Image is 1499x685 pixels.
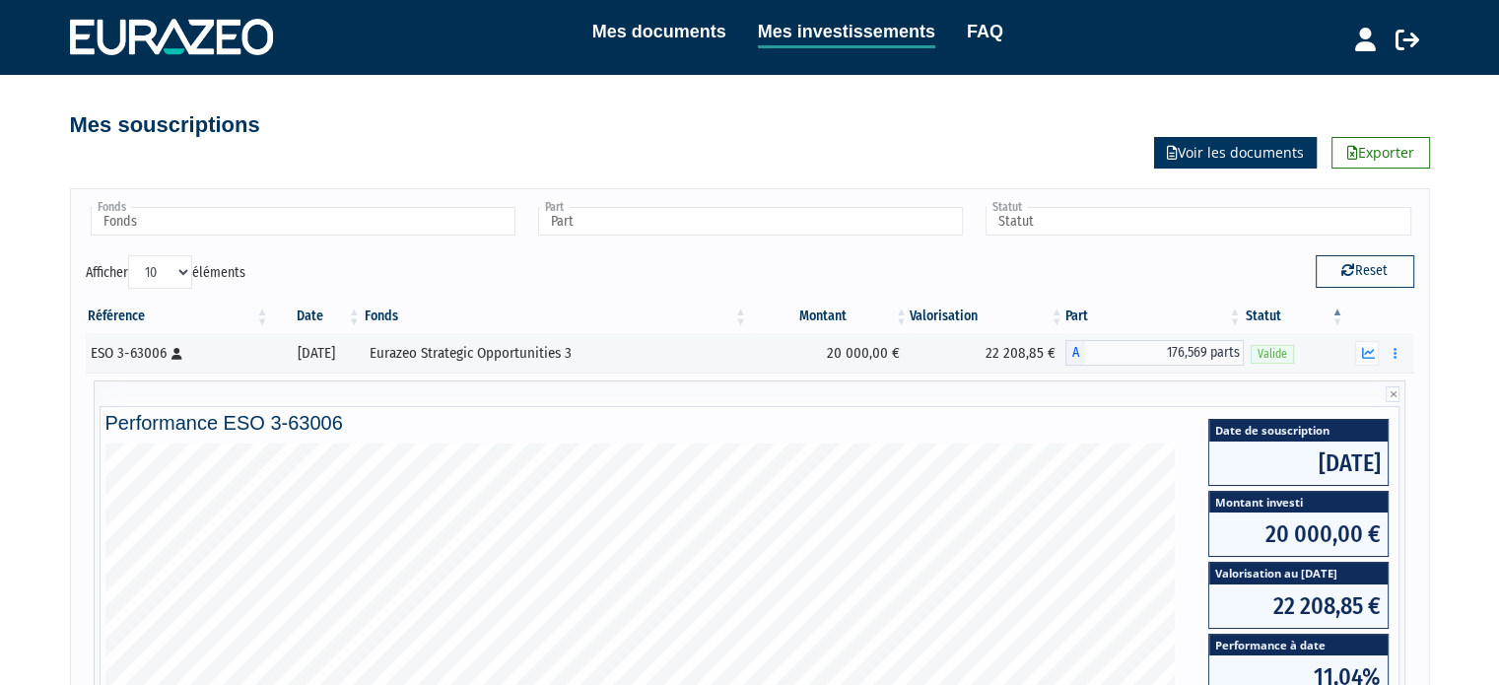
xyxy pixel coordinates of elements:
td: 22 208,85 € [910,333,1065,373]
span: 22 208,85 € [1209,584,1388,628]
th: Date: activer pour trier la colonne par ordre croissant [271,300,363,333]
th: Statut : activer pour trier la colonne par ordre d&eacute;croissant [1244,300,1346,333]
img: 1732889491-logotype_eurazeo_blanc_rvb.png [70,19,273,54]
th: Fonds: activer pour trier la colonne par ordre croissant [363,300,749,333]
label: Afficher éléments [86,255,245,289]
div: ESO 3-63006 [91,343,264,364]
span: Montant investi [1209,492,1388,513]
span: 176,569 parts [1085,340,1244,366]
a: Exporter [1331,137,1430,169]
a: Mes documents [592,18,726,45]
a: FAQ [967,18,1003,45]
span: Performance à date [1209,635,1388,655]
span: A [1065,340,1085,366]
a: Mes investissements [758,18,935,48]
div: A - Eurazeo Strategic Opportunities 3 [1065,340,1244,366]
h4: Performance ESO 3-63006 [105,412,1395,434]
div: [DATE] [278,343,356,364]
span: Valorisation au [DATE] [1209,563,1388,583]
span: [DATE] [1209,442,1388,485]
h4: Mes souscriptions [70,113,260,137]
span: 20 000,00 € [1209,513,1388,556]
button: Reset [1316,255,1414,287]
th: Montant: activer pour trier la colonne par ordre croissant [749,300,910,333]
th: Part: activer pour trier la colonne par ordre croissant [1065,300,1244,333]
span: Valide [1251,345,1294,364]
td: 20 000,00 € [749,333,910,373]
th: Référence : activer pour trier la colonne par ordre croissant [86,300,271,333]
i: [Français] Personne physique [171,348,182,360]
a: Voir les documents [1154,137,1317,169]
select: Afficheréléments [128,255,192,289]
span: Date de souscription [1209,420,1388,441]
div: Eurazeo Strategic Opportunities 3 [370,343,742,364]
th: Valorisation: activer pour trier la colonne par ordre croissant [910,300,1065,333]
